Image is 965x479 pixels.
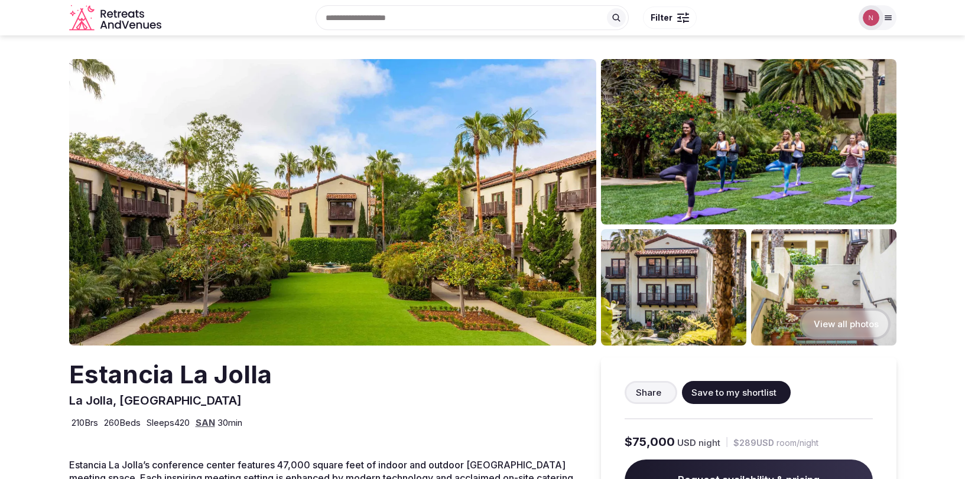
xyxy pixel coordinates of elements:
span: 260 Beds [104,416,141,429]
a: SAN [196,417,215,428]
span: Share [636,386,661,399]
svg: Retreats and Venues company logo [69,5,164,31]
span: La Jolla, [GEOGRAPHIC_DATA] [69,393,242,408]
button: Share [625,381,677,404]
img: Venue gallery photo [601,229,746,346]
span: night [698,436,720,449]
button: Save to my shortlist [682,381,791,404]
span: 210 Brs [72,416,98,429]
span: USD [677,436,696,449]
img: Venue cover photo [69,59,596,346]
img: Venue gallery photo [751,229,896,346]
div: | [725,436,729,448]
span: 30 min [217,416,242,429]
h2: Estancia La Jolla [69,357,272,392]
span: room/night [776,437,818,449]
span: $289 USD [733,437,774,449]
span: Filter [651,12,672,24]
img: Venue gallery photo [601,59,896,224]
span: $75,000 [625,434,675,450]
button: View all photos [800,308,891,340]
span: Save to my shortlist [691,386,776,399]
img: Nathalia Bilotti [863,9,879,26]
button: Filter [643,6,697,29]
span: Sleeps 420 [147,416,190,429]
a: Visit the homepage [69,5,164,31]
